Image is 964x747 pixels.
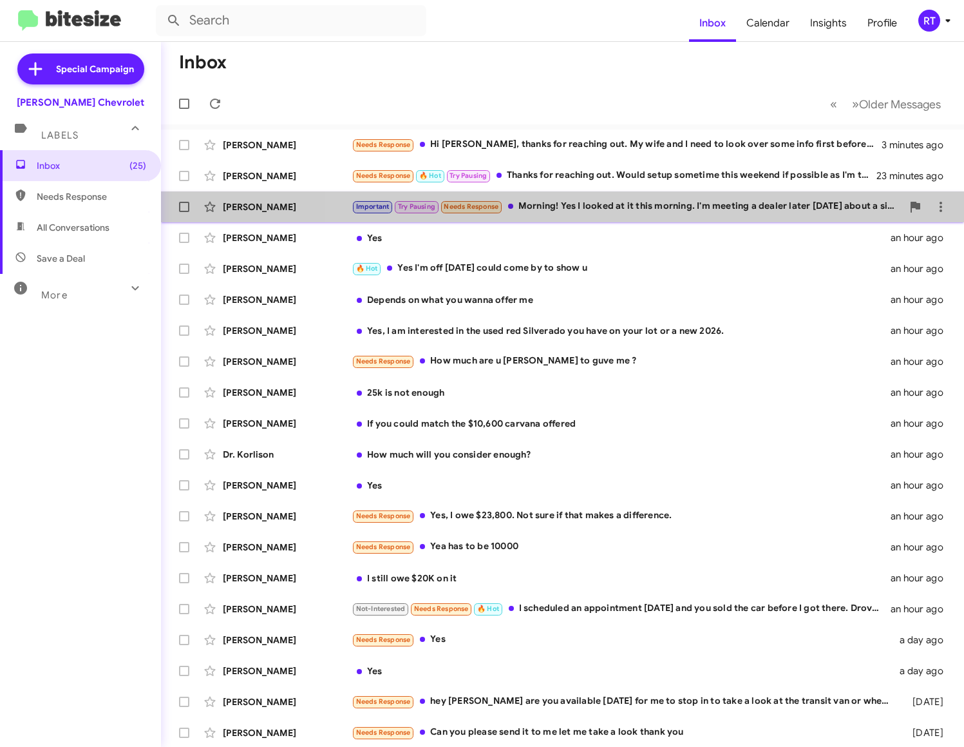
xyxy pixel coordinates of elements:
div: an hour ago [891,603,954,616]
div: 3 minutes ago [882,139,954,151]
nav: Page navigation example [823,91,949,117]
div: an hour ago [891,293,954,306]
span: Inbox [37,159,146,172]
h1: Inbox [179,52,227,73]
span: Needs Response [414,605,469,613]
div: 23 minutes ago [876,170,954,182]
div: [PERSON_NAME] [223,139,352,151]
div: [PERSON_NAME] [223,170,352,182]
div: an hour ago [891,262,954,275]
span: 🔥 Hot [419,171,441,180]
div: Yes [352,665,897,677]
div: How much will you consider enough? [352,448,891,461]
div: I still owe $20K on it [352,572,891,585]
div: If you could match the $10,600 carvana offered [352,417,891,430]
span: Needs Response [37,190,146,203]
span: « [830,96,837,112]
div: an hour ago [891,355,954,368]
a: Special Campaign [17,53,144,84]
span: 🔥 Hot [356,264,378,273]
div: [PERSON_NAME] [223,231,352,244]
span: Try Pausing [449,171,487,180]
button: Previous [822,91,845,117]
a: Profile [857,5,907,42]
div: an hour ago [891,231,954,244]
div: a day ago [897,665,954,677]
span: Older Messages [859,97,941,112]
span: Save a Deal [37,252,85,265]
button: RT [907,10,950,32]
div: hey [PERSON_NAME] are you available [DATE] for me to stop in to take a look at the transit van or... [352,694,897,709]
div: [PERSON_NAME] [223,726,352,739]
span: Try Pausing [398,202,435,211]
span: Not-Interested [356,605,406,613]
div: [DATE] [897,695,954,708]
div: Hi [PERSON_NAME], thanks for reaching out. My wife and I need to look over some info first before... [352,137,882,152]
span: Labels [41,130,79,141]
div: RT [918,10,940,32]
div: an hour ago [891,510,954,523]
span: Needs Response [356,728,411,737]
div: How much are u [PERSON_NAME] to guve me ? [352,354,891,369]
a: Calendar [736,5,800,42]
div: [PERSON_NAME] [223,293,352,306]
div: [PERSON_NAME] [223,603,352,616]
div: an hour ago [891,417,954,430]
span: Needs Response [444,202,498,211]
div: Thanks for reaching out. Would setup sometime this weekend if possible as I'm traveling for work ... [352,168,876,183]
div: [PERSON_NAME] [223,324,352,337]
span: Needs Response [356,357,411,365]
div: an hour ago [891,324,954,337]
div: I scheduled an appointment [DATE] and you sold the car before I got there. Drove 2 hours for noth... [352,601,891,616]
span: Needs Response [356,697,411,706]
span: Needs Response [356,635,411,644]
div: Yes [352,632,897,647]
input: Search [156,5,426,36]
div: [PERSON_NAME] [223,386,352,399]
div: [PERSON_NAME] [223,510,352,523]
div: an hour ago [891,448,954,461]
div: an hour ago [891,386,954,399]
div: [PERSON_NAME] [223,541,352,554]
div: [PERSON_NAME] [223,262,352,275]
div: [PERSON_NAME] [223,479,352,492]
div: a day ago [897,634,954,646]
span: » [852,96,859,112]
div: Yes [352,479,891,492]
div: [PERSON_NAME] [223,695,352,708]
div: Morning! Yes I looked at it this morning. I'm meeting a dealer later [DATE] about a similar truck... [352,199,902,214]
button: Next [844,91,949,117]
div: Yes, I am interested in the used red Silverado you have on your lot or a new 2026. [352,324,891,337]
a: Insights [800,5,857,42]
span: Needs Response [356,171,411,180]
span: All Conversations [37,221,109,234]
div: Yes I'm off [DATE] could come by to show u [352,261,891,276]
span: More [41,289,68,301]
span: Special Campaign [56,63,134,75]
span: Needs Response [356,543,411,551]
div: Yea has to be 10000 [352,539,891,554]
div: Depends on what you wanna offer me [352,293,891,306]
div: [PERSON_NAME] [223,634,352,646]
span: Important [356,202,390,211]
div: an hour ago [891,541,954,554]
div: 25k is not enough [352,386,891,399]
a: Inbox [689,5,736,42]
div: Yes, I owe $23,800. Not sure if that makes a difference. [352,509,891,523]
span: Needs Response [356,141,411,149]
div: Dr. Korlison [223,448,352,461]
div: [PERSON_NAME] [223,572,352,585]
div: [PERSON_NAME] [223,200,352,213]
div: [PERSON_NAME] [223,355,352,368]
span: (25) [129,159,146,172]
div: [PERSON_NAME] Chevrolet [17,96,144,109]
div: an hour ago [891,479,954,492]
div: Can you please send it to me let me take a look thank you [352,725,897,740]
div: Yes [352,231,891,244]
span: Needs Response [356,512,411,520]
div: [PERSON_NAME] [223,665,352,677]
div: an hour ago [891,572,954,585]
